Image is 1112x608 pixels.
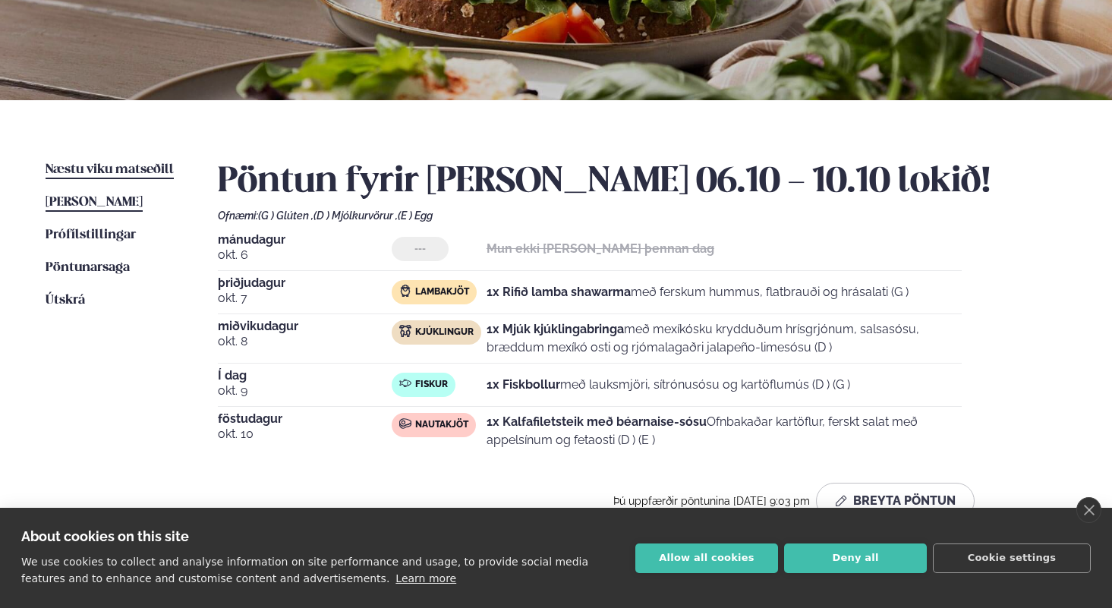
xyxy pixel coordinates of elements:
span: Fiskur [415,379,448,391]
button: Deny all [784,543,927,573]
div: Ofnæmi: [218,209,1066,222]
strong: Mun ekki [PERSON_NAME] þennan dag [487,241,714,256]
span: miðvikudagur [218,320,392,332]
span: mánudagur [218,234,392,246]
strong: About cookies on this site [21,528,189,544]
strong: 1x Fiskbollur [487,377,560,392]
img: fish.svg [399,377,411,389]
p: með ferskum hummus, flatbrauði og hrásalati (G ) [487,283,909,301]
span: Kjúklingur [415,326,474,339]
span: okt. 7 [218,289,392,307]
a: close [1076,497,1101,523]
a: Næstu viku matseðill [46,161,174,179]
p: með lauksmjöri, sítrónusósu og kartöflumús (D ) (G ) [487,376,850,394]
strong: 1x Mjúk kjúklingabringa [487,322,624,336]
h2: Pöntun fyrir [PERSON_NAME] 06.10 - 10.10 lokið! [218,161,1066,203]
a: Útskrá [46,291,85,310]
span: (D ) Mjólkurvörur , [313,209,398,222]
p: með mexíkósku krydduðum hrísgrjónum, salsasósu, bræddum mexíkó osti og rjómalagaðri jalapeño-lime... [487,320,962,357]
button: Allow all cookies [635,543,778,573]
span: Nautakjöt [415,419,468,431]
span: (E ) Egg [398,209,433,222]
span: Í dag [218,370,392,382]
p: Ofnbakaðar kartöflur, ferskt salat með appelsínum og fetaosti (D ) (E ) [487,413,962,449]
strong: 1x Kalfafiletsteik með béarnaise-sósu [487,414,707,429]
span: okt. 6 [218,246,392,264]
span: okt. 8 [218,332,392,351]
span: föstudagur [218,413,392,425]
span: [PERSON_NAME] [46,196,143,209]
a: Learn more [395,572,456,584]
span: okt. 10 [218,425,392,443]
span: Útskrá [46,294,85,307]
span: Pöntunarsaga [46,261,130,274]
span: okt. 9 [218,382,392,400]
button: Breyta Pöntun [816,483,975,519]
span: þriðjudagur [218,277,392,289]
a: [PERSON_NAME] [46,194,143,212]
a: Prófílstillingar [46,226,136,244]
p: We use cookies to collect and analyse information on site performance and usage, to provide socia... [21,556,588,584]
a: Pöntunarsaga [46,259,130,277]
button: Cookie settings [933,543,1091,573]
img: beef.svg [399,417,411,430]
span: Þú uppfærðir pöntunina [DATE] 9:03 pm [613,495,810,507]
span: Lambakjöt [415,286,469,298]
img: Lamb.svg [399,285,411,297]
span: Prófílstillingar [46,228,136,241]
img: chicken.svg [399,325,411,337]
span: (G ) Glúten , [258,209,313,222]
span: --- [414,243,426,255]
strong: 1x Rifið lamba shawarma [487,285,631,299]
span: Næstu viku matseðill [46,163,174,176]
